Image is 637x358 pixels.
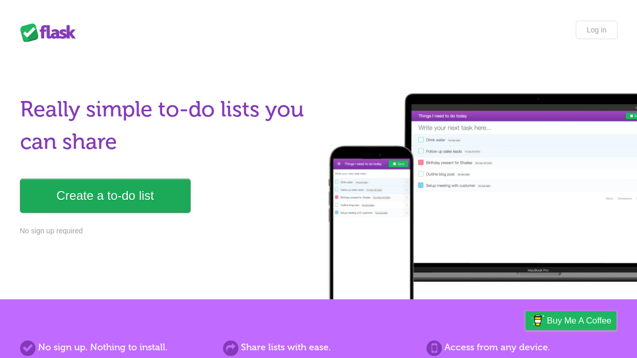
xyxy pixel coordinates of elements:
[20,23,82,42] div: Flask Lists
[530,312,544,329] img: Buy me a coffee
[426,340,617,354] h2: Access from any device.
[525,311,616,330] a: Buy me a coffee
[20,340,211,354] h2: No sign up. Nothing to install.
[576,21,617,39] a: Log in
[547,312,611,330] span: Buy me a coffee
[20,226,313,236] p: No sign up required
[20,93,313,158] h1: Really simple to-do lists you can share
[223,340,414,354] h2: Share lists with ease.
[20,179,191,213] a: Create a to-do list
